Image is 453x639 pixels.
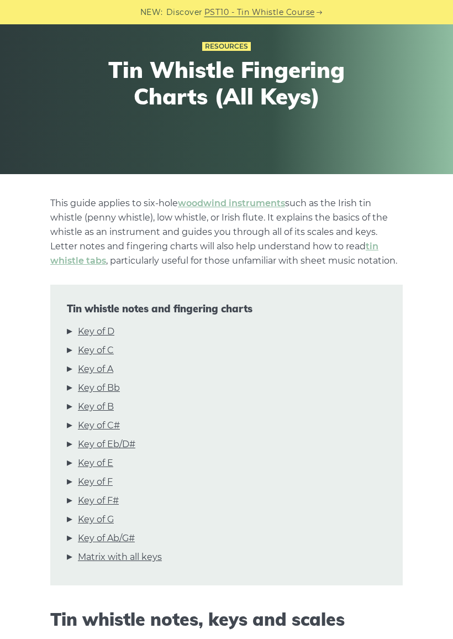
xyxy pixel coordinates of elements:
[78,418,120,433] a: Key of C#
[67,303,386,315] span: Tin whistle notes and fingering charts
[78,437,135,452] a: Key of Eb/D#
[77,56,376,109] h1: Tin Whistle Fingering Charts (All Keys)
[78,343,114,358] a: Key of C
[78,324,114,339] a: Key of D
[78,475,113,489] a: Key of F
[50,609,403,630] h2: Tin whistle notes, keys and scales
[78,512,114,527] a: Key of G
[78,381,120,395] a: Key of Bb
[202,42,251,51] a: Resources
[78,494,119,508] a: Key of F#
[50,196,403,268] p: This guide applies to six-hole such as the Irish tin whistle (penny whistle), low whistle, or Iri...
[140,6,163,19] span: NEW:
[178,198,285,208] a: woodwind instruments
[78,400,114,414] a: Key of B
[166,6,203,19] span: Discover
[204,6,315,19] a: PST10 - Tin Whistle Course
[78,456,113,470] a: Key of E
[78,531,135,546] a: Key of Ab/G#
[78,362,113,376] a: Key of A
[78,550,162,564] a: Matrix with all keys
